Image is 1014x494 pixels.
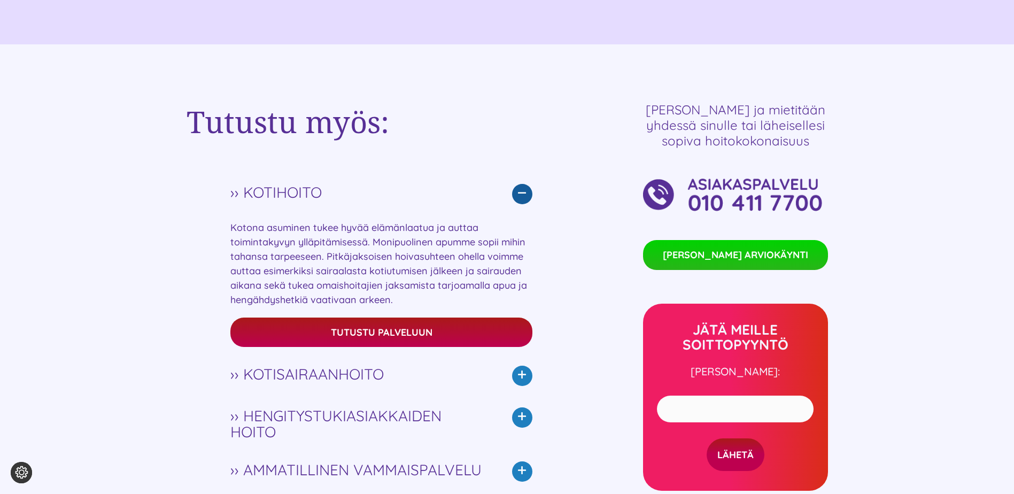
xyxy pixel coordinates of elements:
[663,248,808,262] span: [PERSON_NAME] ARVIOKÄYNTI
[230,215,532,355] div: Kotona asuminen tukee hyvää elämänlaatua ja auttaa toimintakyvyn ylläpitämisessä. Monipuolinen ap...
[643,240,828,270] a: [PERSON_NAME] ARVIOKÄYNTI
[230,366,489,382] span: ›› KOTISAIRAANHOITO
[230,184,489,200] span: ›› KOTIHOITO
[707,438,764,471] input: LÄHETÄ
[331,327,432,338] span: Tutustu palveluun
[230,462,489,478] span: ›› AMMATILLINEN VAMMAISPALVELU
[230,355,532,397] a: ›› KOTISAIRAANHOITO
[683,321,788,354] strong: JÄTÄ MEILLE SOITTOPYYNTÖ
[187,102,533,141] h2: Tutustu myös:
[643,175,828,188] a: Asset 1
[643,102,828,148] h4: [PERSON_NAME] ja mieti­tään yhdessä si­nulle tai lähei­sellesi sopiva hoitokokonaisuus
[648,364,823,380] p: [PERSON_NAME]:
[230,408,489,440] span: ›› HENGITYSTUKIASIAKKAIDEN HOITO
[657,390,814,471] form: Yhteydenottolomake
[230,318,532,347] a: Tutustu palveluun
[230,451,532,492] a: ›› AMMATILLINEN VAMMAISPALVELU
[230,173,532,215] a: ›› KOTIHOITO
[11,462,32,483] button: Evästeasetukset
[230,397,532,451] a: ›› HENGITYSTUKIASIAKKAIDEN HOITO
